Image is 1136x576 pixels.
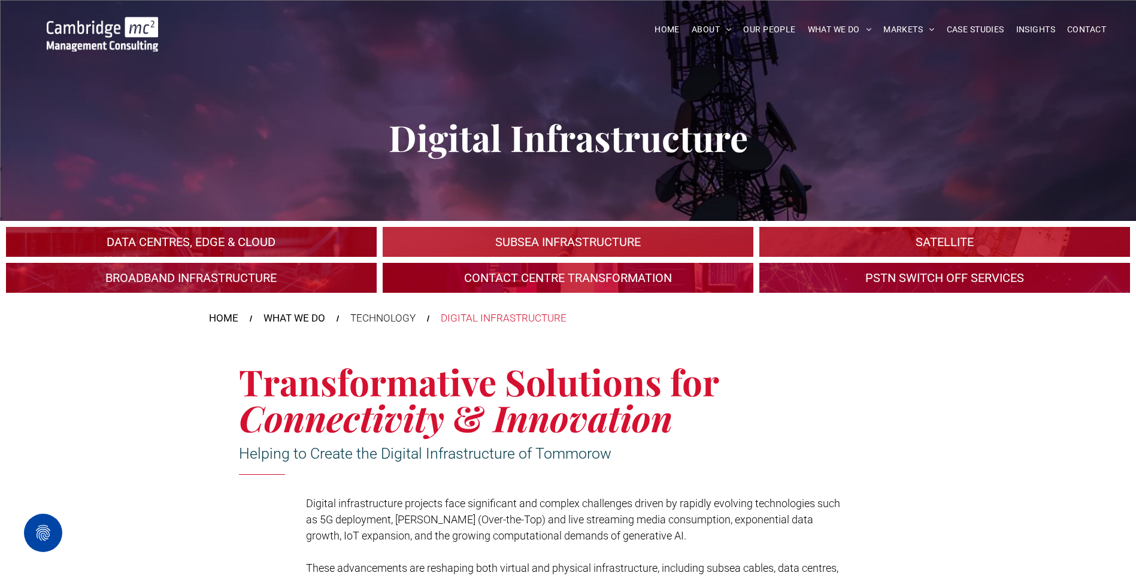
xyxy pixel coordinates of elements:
[263,311,325,326] a: WHAT WE DO
[6,263,377,293] a: A crowd in silhouette at sunset, on a rise or lookout point
[383,263,753,293] a: TECHNOLOGY > DIGITAL INFRASTRUCTURE > Contact Centre Transformation & Customer Satisfaction
[493,393,672,441] span: Innovation
[802,20,878,39] a: WHAT WE DO
[1010,20,1061,39] a: INSIGHTS
[6,227,377,257] a: An industrial plant
[737,20,801,39] a: OUR PEOPLE
[941,20,1010,39] a: CASE STUDIES
[47,17,158,51] img: Go to Homepage
[759,263,1130,293] a: TECHNOLOGY > DIGITAL INFRASTRUCTURE > PSTN Switch-Off Services | Cambridge MC
[239,393,444,441] span: Connectivity
[389,113,748,161] span: Digital Infrastructure
[350,311,416,326] div: TECHNOLOGY
[1061,20,1112,39] a: CONTACT
[239,357,719,405] span: Transformative Solutions for
[649,20,686,39] a: HOME
[383,227,753,257] a: TECHNOLOGY > DIGITAL INFRASTRUCTURE > Subsea Infrastructure | Cambridge MC
[47,19,158,31] a: TECHNOLOGY > Digital Infrastructure | Our Services | Cambridge Management Consulting
[759,227,1130,257] a: A large mall with arched glass roof
[453,393,485,441] span: &
[441,311,567,326] div: DIGITAL INFRASTRUCTURE
[209,311,238,326] a: HOME
[239,445,611,462] span: Helping to Create the Digital Infrastructure of Tommorow
[209,311,928,326] nav: Breadcrumbs
[306,497,840,542] span: Digital infrastructure projects face significant and complex challenges driven by rapidly evolvin...
[877,20,940,39] a: MARKETS
[686,20,738,39] a: ABOUT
